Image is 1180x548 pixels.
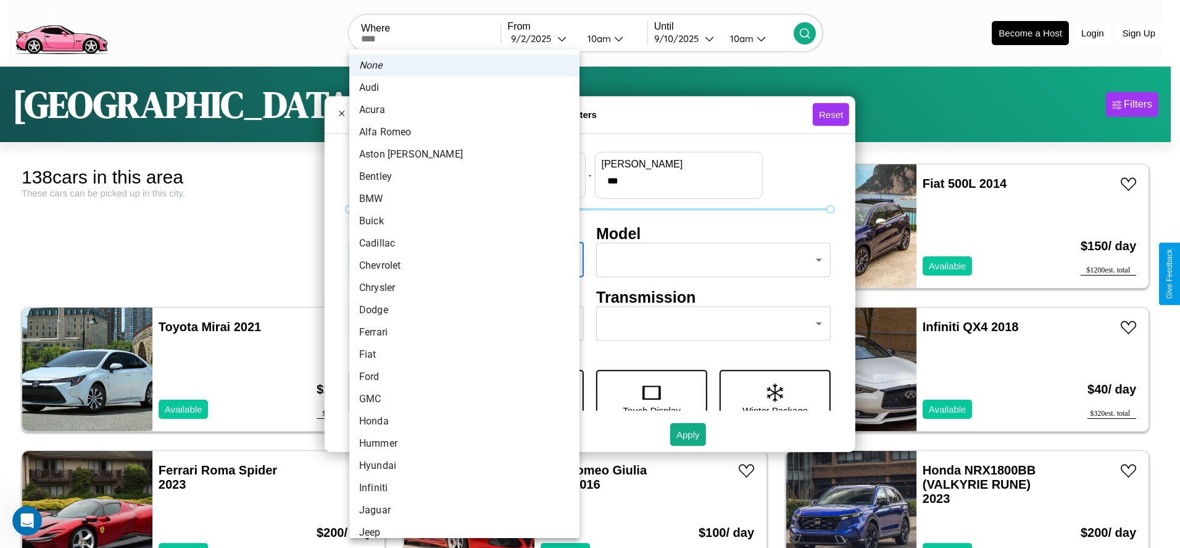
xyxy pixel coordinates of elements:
li: Buick [349,210,580,232]
li: Audi [349,77,580,99]
li: Honda [349,410,580,432]
div: Give Feedback [1165,249,1174,299]
li: Alfa Romeo [349,121,580,143]
li: Ferrari [349,321,580,344]
li: Dodge [349,299,580,321]
li: BMW [349,188,580,210]
li: Fiat [349,344,580,366]
li: Aston [PERSON_NAME] [349,143,580,166]
li: Jaguar [349,499,580,521]
li: Hyundai [349,455,580,477]
li: Bentley [349,166,580,188]
li: Hummer [349,432,580,455]
li: Jeep [349,521,580,544]
li: Acura [349,99,580,121]
li: GMC [349,388,580,410]
li: Cadillac [349,232,580,255]
li: Infiniti [349,477,580,499]
em: None [359,58,383,73]
li: Chevrolet [349,255,580,277]
li: Chrysler [349,277,580,299]
iframe: Intercom live chat [12,506,42,536]
li: Ford [349,366,580,388]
